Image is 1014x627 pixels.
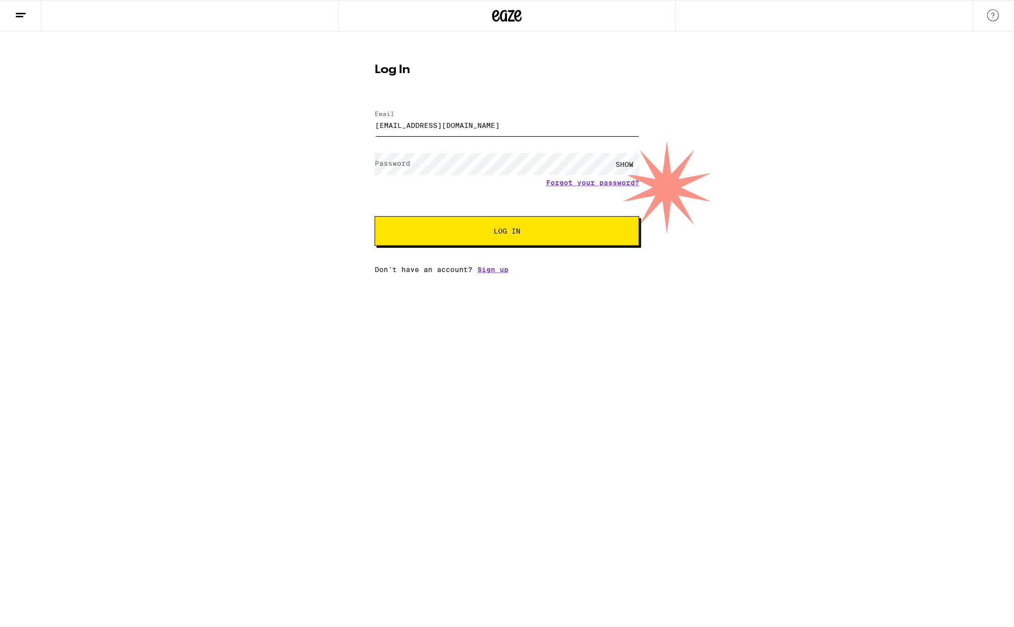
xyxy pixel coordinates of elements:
h1: Log In [375,64,639,76]
label: Password [375,159,410,167]
div: Don't have an account? [375,266,639,274]
button: Log In [375,216,639,246]
span: Log In [494,228,520,235]
a: Forgot your password? [546,179,639,187]
input: Email [375,114,639,136]
span: Hi. Need any help? [6,7,71,15]
label: Email [375,111,394,117]
a: Sign up [477,266,508,274]
div: SHOW [610,153,639,175]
